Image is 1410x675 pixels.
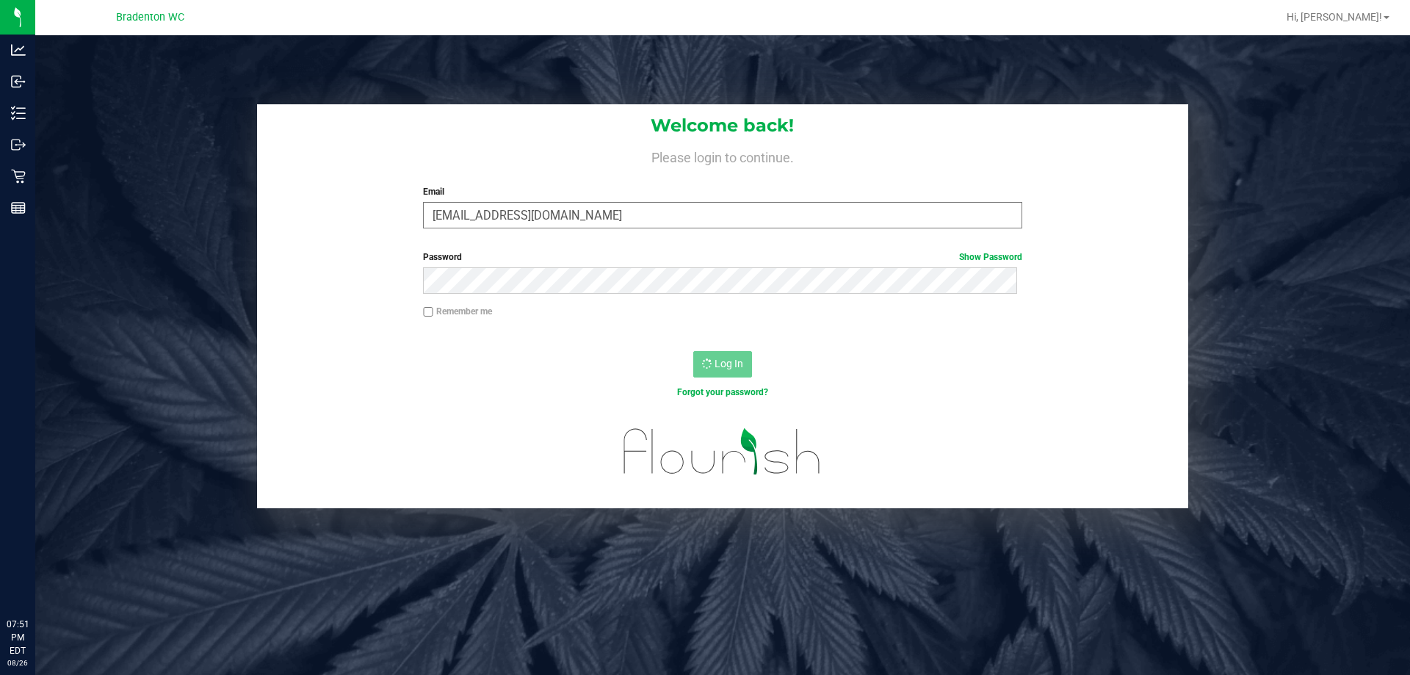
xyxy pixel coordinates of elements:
[11,201,26,215] inline-svg: Reports
[959,252,1022,262] a: Show Password
[1287,11,1382,23] span: Hi, [PERSON_NAME]!
[7,618,29,657] p: 07:51 PM EDT
[423,305,492,318] label: Remember me
[257,116,1188,135] h1: Welcome back!
[693,351,752,378] button: Log In
[11,137,26,152] inline-svg: Outbound
[715,358,743,369] span: Log In
[11,74,26,89] inline-svg: Inbound
[11,106,26,120] inline-svg: Inventory
[7,657,29,668] p: 08/26
[257,147,1188,165] h4: Please login to continue.
[677,387,768,397] a: Forgot your password?
[11,43,26,57] inline-svg: Analytics
[606,414,839,489] img: flourish_logo.svg
[423,307,433,317] input: Remember me
[423,252,462,262] span: Password
[116,11,184,24] span: Bradenton WC
[423,185,1022,198] label: Email
[11,169,26,184] inline-svg: Retail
